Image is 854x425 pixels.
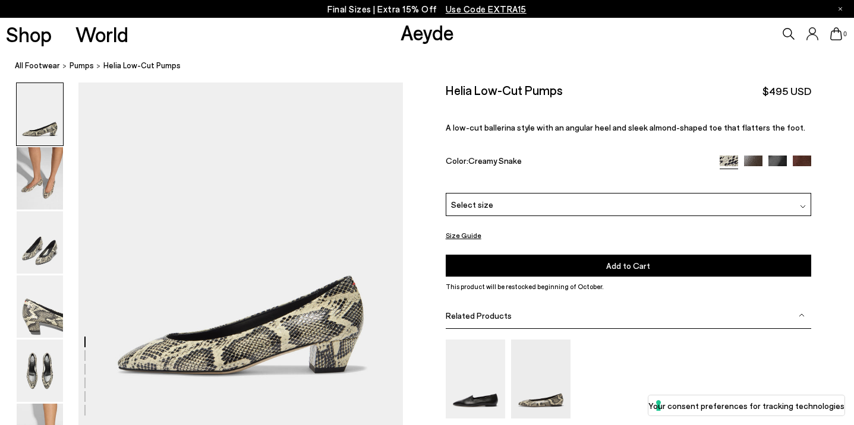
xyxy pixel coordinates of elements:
img: Vanna Almond-Toe Loafers [446,340,505,418]
img: svg%3E [800,204,806,210]
span: 0 [842,31,848,37]
span: $495 USD [762,84,811,99]
a: Aeyde [401,20,454,45]
label: Your consent preferences for tracking technologies [648,399,844,412]
span: Related Products [446,310,512,321]
span: Navigate to /collections/ss25-final-sizes [446,4,527,14]
img: Ellie Almond-Toe Flats [511,340,571,418]
span: Pumps [70,61,94,70]
img: Helia Low-Cut Pumps - Image 2 [17,147,63,210]
img: Helia Low-Cut Pumps - Image 5 [17,340,63,402]
span: Creamy Snake [468,156,522,166]
img: Helia Low-Cut Pumps - Image 3 [17,211,63,274]
h2: Helia Low-Cut Pumps [446,83,563,97]
button: Size Guide [446,228,481,243]
button: Add to Cart [446,255,811,277]
div: Color: [446,156,708,169]
a: All Footwear [15,59,60,72]
a: 0 [830,27,842,40]
p: Final Sizes | Extra 15% Off [327,2,527,17]
span: Select size [451,198,493,211]
nav: breadcrumb [15,50,854,83]
a: Pumps [70,59,94,72]
button: Your consent preferences for tracking technologies [648,395,844,416]
a: Shop [6,24,52,45]
span: Helia Low-Cut Pumps [103,59,181,72]
img: Helia Low-Cut Pumps - Image 4 [17,275,63,338]
a: World [75,24,128,45]
p: A low-cut ballerina style with an angular heel and sleek almond-shaped toe that flatters the foot. [446,122,811,132]
img: svg%3E [799,312,805,318]
p: This product will be restocked beginning of October. [446,281,811,292]
img: Helia Low-Cut Pumps - Image 1 [17,83,63,145]
span: Add to Cart [606,261,650,271]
